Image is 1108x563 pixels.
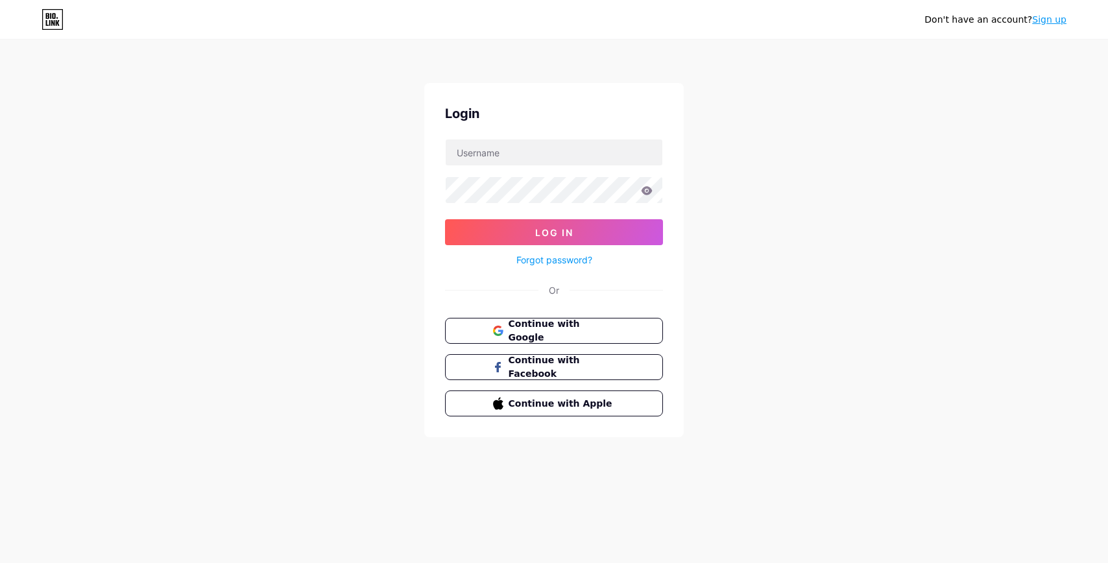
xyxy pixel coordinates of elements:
[509,353,616,381] span: Continue with Facebook
[445,104,663,123] div: Login
[446,139,662,165] input: Username
[445,318,663,344] button: Continue with Google
[549,283,559,297] div: Or
[445,390,663,416] button: Continue with Apple
[445,354,663,380] button: Continue with Facebook
[1032,14,1066,25] a: Sign up
[509,317,616,344] span: Continue with Google
[516,253,592,267] a: Forgot password?
[509,397,616,411] span: Continue with Apple
[535,227,573,238] span: Log In
[445,219,663,245] button: Log In
[924,13,1066,27] div: Don't have an account?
